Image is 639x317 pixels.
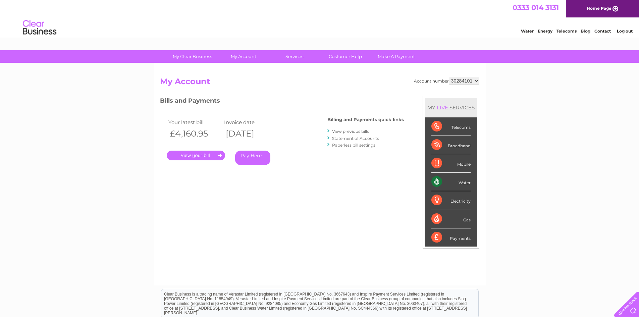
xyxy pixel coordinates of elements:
[431,228,471,247] div: Payments
[435,104,449,111] div: LIVE
[332,129,369,134] a: View previous bills
[538,29,552,34] a: Energy
[167,118,222,127] td: Your latest bill
[431,154,471,173] div: Mobile
[235,151,270,165] a: Pay Here
[332,136,379,141] a: Statement of Accounts
[556,29,577,34] a: Telecoms
[318,50,373,63] a: Customer Help
[369,50,424,63] a: Make A Payment
[414,77,479,85] div: Account number
[513,3,559,12] a: 0333 014 3131
[594,29,611,34] a: Contact
[161,4,478,33] div: Clear Business is a trading name of Verastar Limited (registered in [GEOGRAPHIC_DATA] No. 3667643...
[267,50,322,63] a: Services
[160,77,479,90] h2: My Account
[431,117,471,136] div: Telecoms
[160,96,404,108] h3: Bills and Payments
[332,143,375,148] a: Paperless bill settings
[327,117,404,122] h4: Billing and Payments quick links
[431,173,471,191] div: Water
[617,29,633,34] a: Log out
[431,210,471,228] div: Gas
[521,29,534,34] a: Water
[425,98,477,117] div: MY SERVICES
[167,151,225,160] a: .
[581,29,590,34] a: Blog
[222,127,278,141] th: [DATE]
[431,136,471,154] div: Broadband
[431,191,471,210] div: Electricity
[216,50,271,63] a: My Account
[167,127,222,141] th: £4,160.95
[165,50,220,63] a: My Clear Business
[222,118,278,127] td: Invoice date
[22,17,57,38] img: logo.png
